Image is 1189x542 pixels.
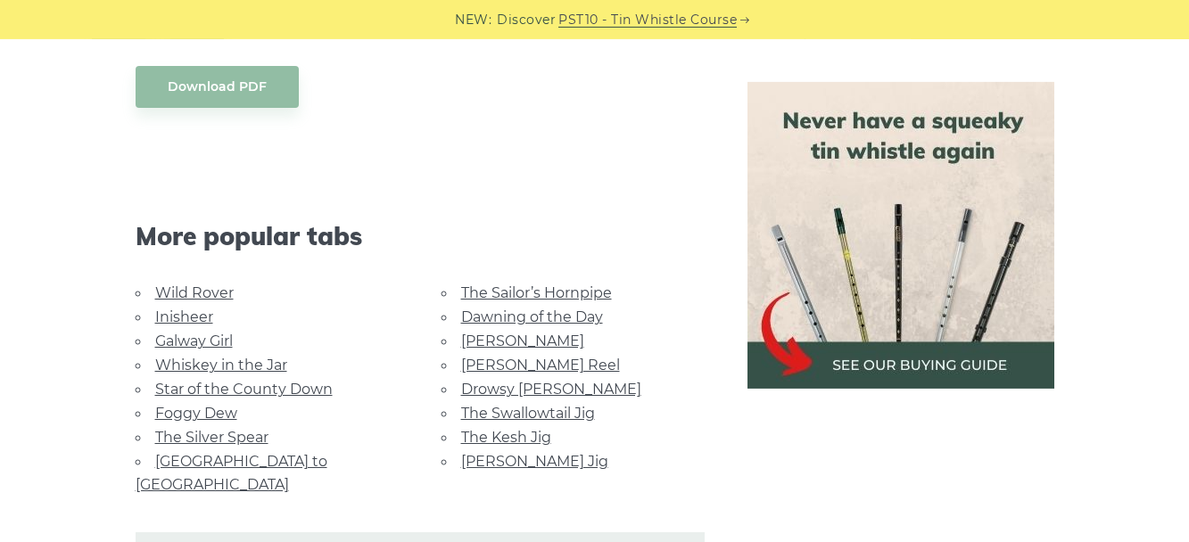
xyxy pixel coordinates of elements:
span: Discover [497,10,556,30]
a: The Sailor’s Hornpipe [461,284,612,301]
img: tin whistle buying guide [747,82,1054,389]
a: Whiskey in the Jar [155,357,287,374]
a: Wild Rover [155,284,234,301]
a: Foggy Dew [155,405,237,422]
a: [PERSON_NAME] [461,333,584,349]
span: NEW: [455,10,491,30]
a: Download PDF [136,66,299,108]
a: Drowsy [PERSON_NAME] [461,381,641,398]
a: PST10 - Tin Whistle Course [558,10,737,30]
a: The Silver Spear [155,429,268,446]
a: [GEOGRAPHIC_DATA] to [GEOGRAPHIC_DATA] [136,453,327,493]
a: The Kesh Jig [461,429,551,446]
a: The Swallowtail Jig [461,405,595,422]
span: More popular tabs [136,221,705,251]
a: [PERSON_NAME] Jig [461,453,608,470]
a: Dawning of the Day [461,308,603,325]
a: Star of the County Down [155,381,333,398]
a: Inisheer [155,308,213,325]
a: Galway Girl [155,333,233,349]
a: [PERSON_NAME] Reel [461,357,620,374]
